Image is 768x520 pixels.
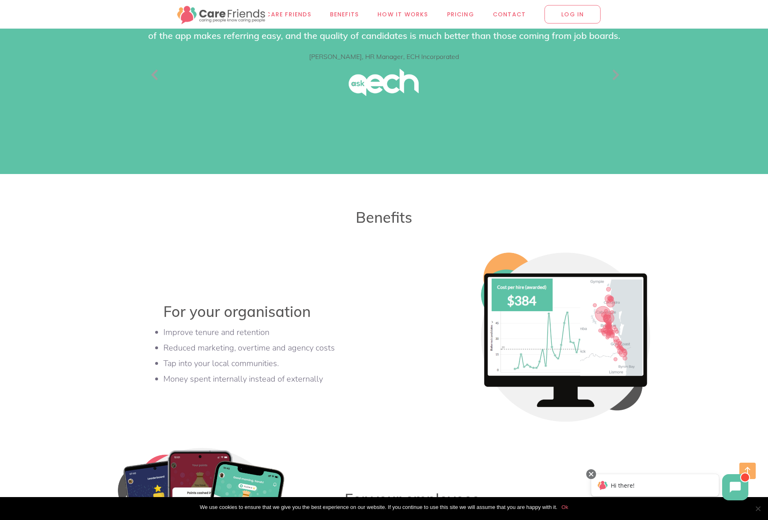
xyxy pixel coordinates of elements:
li: Money spent internally instead of externally [163,373,469,385]
li: Tap into your local communities. [163,358,469,369]
span: Pricing [447,9,474,19]
span: Contact [493,9,526,19]
p: [PERSON_NAME], HR Manager, ECH Incorporated [130,51,638,62]
li: Reduced marketing, overtime and agency costs [163,342,469,354]
button: Next [608,73,616,81]
a: Ok [561,503,568,511]
span: and the number of referrals we have received have really pleased us. The simplicity of the app ma... [148,17,633,41]
span: Why Care Friends [249,9,311,19]
span: How it works [377,9,428,19]
h3: Benefits [118,208,650,226]
span: We use cookies to ensure that we give you the best experience on our website. If you continue to ... [200,503,557,511]
h3: For your employees [345,490,650,508]
span: Benefits [330,9,359,19]
span: No [754,504,762,513]
h3: For your organisation [163,303,469,321]
span: LOG IN [544,5,601,23]
button: Previous [147,73,155,81]
iframe: Chatbot [583,468,757,509]
li: Improve tenure and retention [163,327,469,338]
